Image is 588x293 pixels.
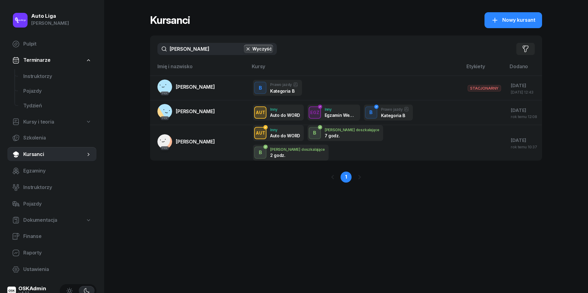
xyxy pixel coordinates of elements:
a: Egzaminy [7,164,96,178]
div: Inny [270,107,300,111]
button: EGZ [309,106,321,119]
span: [PERSON_NAME] [176,84,215,90]
div: Inny [325,107,356,111]
th: Dodano [506,62,542,76]
div: AUT [253,109,268,116]
a: 1 [341,172,352,183]
span: [PERSON_NAME] [176,139,215,145]
div: PKK [160,116,169,120]
span: Finanse [23,232,92,240]
a: Szkolenia [7,131,96,145]
div: B [367,107,375,118]
div: EGZ [308,109,322,116]
div: rok temu 12:08 [511,115,537,119]
button: B [365,106,377,119]
span: Kursanci [23,150,85,158]
a: Kursanci [7,147,96,162]
span: Tydzień [23,102,92,110]
div: OSKAdmin [18,286,46,291]
div: Egzamin Wewnętrzny [325,113,356,118]
th: Imię i nazwisko [150,62,248,76]
span: Instruktorzy [23,72,92,80]
div: B [311,128,319,138]
span: Terminarze [23,56,50,64]
a: Finanse [7,229,96,244]
div: [DATE] [511,82,537,90]
a: Instruktorzy [18,69,96,84]
div: PKK [160,91,169,95]
span: STACJONARNY [468,85,501,91]
span: Nowy kursant [502,16,535,24]
a: Terminarze [7,53,96,67]
a: Tydzień [18,98,96,113]
a: PKK[PERSON_NAME] [157,104,215,119]
span: Raporty [23,249,92,257]
span: [PERSON_NAME] [176,108,215,114]
a: Raporty [7,246,96,260]
button: AUT [254,127,266,139]
button: B [254,82,266,94]
a: Kursy i teoria [7,115,96,129]
div: Auto do WORD [270,113,300,118]
div: PKK [160,146,169,150]
button: Wyczyść [244,45,273,53]
span: Egzaminy [23,167,92,175]
span: Kursy i teoria [23,118,54,126]
div: 2 godz. [270,153,302,158]
th: Kursy [248,62,463,76]
a: PKK[PERSON_NAME] [157,134,215,149]
div: 7 godz. [325,133,356,138]
span: Ustawienia [23,265,92,273]
div: [DATE] [511,106,537,114]
span: Szkolenia [23,134,92,142]
span: Pojazdy [23,87,92,95]
div: Auto do WORD [270,133,300,138]
span: Pulpit [23,40,92,48]
div: [PERSON_NAME] doszkalające [325,128,379,132]
a: Dokumentacja [7,213,96,227]
a: Pojazdy [18,84,96,98]
button: AUT [254,106,266,119]
div: [DATE] [511,136,537,144]
span: Pojazdy [23,200,92,208]
div: Prawo jazdy [381,107,409,112]
span: Instruktorzy [23,184,92,191]
div: B [256,83,265,93]
div: AUT [253,129,268,137]
div: rok temu 10:37 [511,145,537,149]
div: [PERSON_NAME] [31,19,69,27]
span: Dokumentacja [23,216,57,224]
th: Etykiety [463,62,506,76]
h1: Kursanci [150,15,190,26]
a: Pojazdy [7,197,96,211]
button: B [254,146,266,159]
div: B [256,147,265,158]
div: Inny [270,128,300,132]
a: Instruktorzy [7,180,96,195]
button: B [309,127,321,139]
a: Pulpit [7,37,96,51]
div: Prawo jazdy [270,82,298,87]
div: Auto Liga [31,13,69,19]
a: Ustawienia [7,262,96,277]
a: PKK[PERSON_NAME] [157,80,215,94]
div: Kategoria B [381,113,409,118]
div: Kategoria B [270,88,298,94]
input: Szukaj [157,43,277,55]
div: [PERSON_NAME] doszkalające [270,147,325,151]
button: Nowy kursant [484,12,542,28]
div: [DATE] 12:43 [511,90,537,94]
